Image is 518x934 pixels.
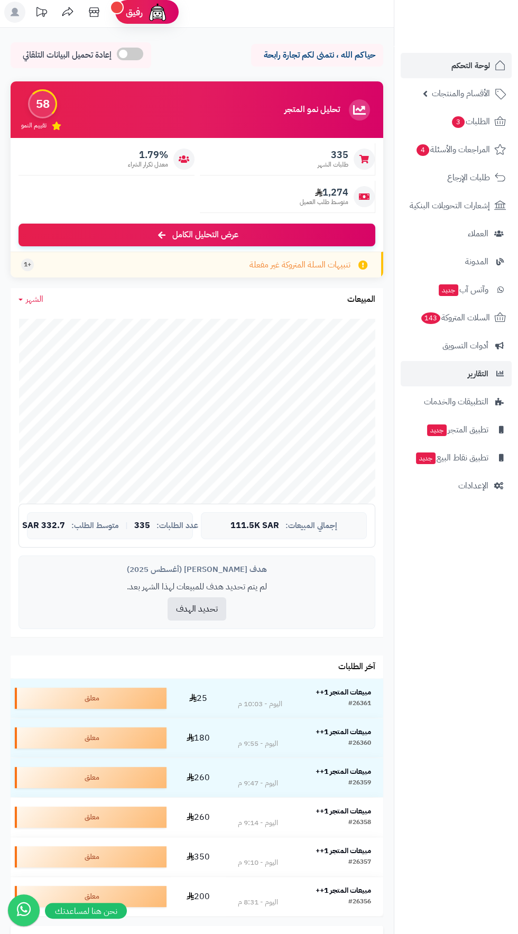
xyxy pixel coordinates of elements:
[420,310,490,325] span: السلات المتروكة
[15,846,166,867] div: معلق
[26,293,43,306] span: الشهر
[415,142,490,157] span: المراجعات والأسئلة
[338,662,375,672] h3: آخر الطلبات
[401,109,512,134] a: الطلبات3
[316,845,371,856] strong: مبيعات المتجر 1++
[439,284,458,296] span: جديد
[128,149,168,161] span: 1.79%
[401,473,512,498] a: الإعدادات
[238,897,278,908] div: اليوم - 8:31 م
[401,165,512,190] a: طلبات الإرجاع
[442,338,488,353] span: أدوات التسويق
[249,259,350,271] span: تنبيهات السلة المتروكة غير مفعلة
[401,137,512,162] a: المراجعات والأسئلة4
[300,187,348,198] span: 1,274
[465,254,488,269] span: المدونة
[24,260,31,269] span: +1
[15,688,166,709] div: معلق
[15,886,166,907] div: معلق
[348,699,371,709] div: #26361
[415,450,488,465] span: تطبيق نقاط البيع
[401,361,512,386] a: التقارير
[427,424,447,436] span: جديد
[451,114,490,129] span: الطلبات
[156,521,198,530] span: عدد الطلبات:
[171,798,225,837] td: 260
[468,226,488,241] span: العملاء
[347,295,375,304] h3: المبيعات
[15,807,166,828] div: معلق
[348,857,371,868] div: #26357
[134,521,150,531] span: 335
[438,282,488,297] span: وآتس آب
[172,229,238,241] span: عرض التحليل الكامل
[458,478,488,493] span: الإعدادات
[126,6,143,19] span: رفيق
[318,149,348,161] span: 335
[316,726,371,737] strong: مبيعات المتجر 1++
[171,837,225,876] td: 350
[451,58,490,73] span: لوحة التحكم
[318,160,348,169] span: طلبات الشهر
[401,305,512,330] a: السلات المتروكة143
[401,445,512,470] a: تطبيق نقاط البيعجديد
[147,2,168,23] img: ai-face.png
[230,521,279,531] span: 111.5K SAR
[401,249,512,274] a: المدونة
[401,277,512,302] a: وآتس آبجديد
[28,2,54,25] a: تحديثات المنصة
[401,221,512,246] a: العملاء
[348,818,371,828] div: #26358
[451,116,465,128] span: 3
[316,766,371,777] strong: مبيعات المتجر 1++
[446,8,508,30] img: logo-2.png
[316,687,371,698] strong: مبيعات المتجر 1++
[401,417,512,442] a: تطبيق المتجرجديد
[401,53,512,78] a: لوحة التحكم
[424,394,488,409] span: التطبيقات والخدمات
[18,224,375,246] a: عرض التحليل الكامل
[401,333,512,358] a: أدوات التسويق
[316,806,371,817] strong: مبيعات المتجر 1++
[27,564,367,575] div: هدف [PERSON_NAME] (أغسطس 2025)
[432,86,490,101] span: الأقسام والمنتجات
[416,144,430,156] span: 4
[125,522,128,530] span: |
[416,452,436,464] span: جديد
[128,160,168,169] span: معدل تكرار الشراء
[259,49,375,61] p: حياكم الله ، نتمنى لكم تجارة رابحة
[426,422,488,437] span: تطبيق المتجر
[238,699,282,709] div: اليوم - 10:03 م
[71,521,119,530] span: متوسط الطلب:
[300,198,348,207] span: متوسط طلب العميل
[468,366,488,381] span: التقارير
[168,597,226,621] button: تحديد الهدف
[420,312,441,325] span: 143
[27,581,367,593] p: لم يتم تحديد هدف للمبيعات لهذا الشهر بعد.
[171,758,225,797] td: 260
[15,727,166,748] div: معلق
[18,293,43,306] a: الشهر
[447,170,490,185] span: طلبات الإرجاع
[316,885,371,896] strong: مبيعات المتجر 1++
[238,857,278,868] div: اليوم - 9:10 م
[238,738,278,749] div: اليوم - 9:55 م
[238,778,278,789] div: اليوم - 9:47 م
[238,818,278,828] div: اليوم - 9:14 م
[171,877,225,916] td: 200
[401,193,512,218] a: إشعارات التحويلات البنكية
[22,521,65,531] span: 332.7 SAR
[15,767,166,788] div: معلق
[401,389,512,414] a: التطبيقات والخدمات
[171,679,225,718] td: 25
[21,121,47,130] span: تقييم النمو
[348,897,371,908] div: #26356
[171,718,225,757] td: 180
[348,738,371,749] div: #26360
[23,49,112,61] span: إعادة تحميل البيانات التلقائي
[410,198,490,213] span: إشعارات التحويلات البنكية
[348,778,371,789] div: #26359
[284,105,340,115] h3: تحليل نمو المتجر
[285,521,337,530] span: إجمالي المبيعات:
